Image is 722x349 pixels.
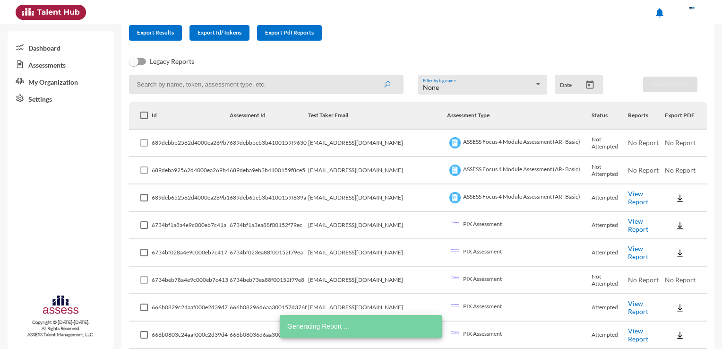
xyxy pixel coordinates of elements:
[129,25,182,41] button: Export Results
[628,217,648,233] a: View Report
[230,212,308,239] td: 6734bf1a3ea88f00152f79ec
[308,267,447,294] td: [EMAIL_ADDRESS][DOMAIN_NAME]
[447,322,592,349] td: PIX Assessment
[230,130,308,157] td: 689debbbeb3b4100159f9630
[447,184,592,212] td: ASSESS Focus 4 Module Assessment (AR- Basic)
[230,184,308,212] td: 689deb65eb3b4100159f839a
[265,29,314,36] span: Export Pdf Reports
[592,102,628,130] th: Status
[592,157,628,184] td: Not Attempted
[152,102,230,130] th: Id
[137,29,174,36] span: Export Results
[665,139,696,147] span: No Report
[592,212,628,239] td: Attempted
[628,327,648,343] a: View Report
[152,184,230,212] td: 689deb652562d4000ea269b1
[8,56,114,73] a: Assessments
[592,322,628,349] td: Attempted
[8,39,114,56] a: Dashboard
[230,267,308,294] td: 6734beb73ea88f00152f79e8
[230,294,308,322] td: 666b08296d6aa300157d376f
[308,294,447,322] td: [EMAIL_ADDRESS][DOMAIN_NAME]
[447,294,592,322] td: PIX Assessment
[447,102,592,130] th: Assessment Type
[592,130,628,157] td: Not Attempted
[230,102,308,130] th: Assessment Id
[189,25,249,41] button: Export Id/Tokens
[152,130,230,157] td: 689debbb2562d4000ea269b7
[308,102,447,130] th: Test Taker Email
[8,319,114,338] p: Copyright © [DATE]-[DATE]. All Rights Reserved. ASSESS Talent Management, LLC.
[152,294,230,322] td: 666b0829c24aaf000e2d39d7
[592,294,628,322] td: Attempted
[592,239,628,267] td: Attempted
[152,322,230,349] td: 666b0803c24aaf000e2d39d4
[230,322,308,349] td: 666b08036d6aa300157d376d
[287,322,349,331] span: Generating Report ...
[447,267,592,294] td: PIX Assessment
[152,239,230,267] td: 6734bf028a4e9c000eb7c417
[152,212,230,239] td: 6734bf1a8a4e9c000eb7c41a
[152,267,230,294] td: 6734beb78a4e9c000eb7c413
[582,80,598,90] button: Open calendar
[592,184,628,212] td: Attempted
[129,75,404,94] input: Search by name, token, assessment type, etc.
[447,212,592,239] td: PIX Assessment
[308,212,447,239] td: [EMAIL_ADDRESS][DOMAIN_NAME]
[628,102,665,130] th: Reports
[665,102,707,130] th: Export PDF
[447,157,592,184] td: ASSESS Focus 4 Module Assessment (AR- Basic)
[628,244,648,261] a: View Report
[257,25,322,41] button: Export Pdf Reports
[198,29,241,36] span: Export Id/Tokens
[8,73,114,90] a: My Organization
[628,299,648,315] a: View Report
[628,190,648,206] a: View Report
[308,239,447,267] td: [EMAIL_ADDRESS][DOMAIN_NAME]
[447,130,592,157] td: ASSESS Focus 4 Module Assessment (AR- Basic)
[150,56,194,67] span: Legacy Reports
[230,157,308,184] td: 689deba9eb3b4100159f8ce5
[230,239,308,267] td: 6734bf023ea88f00152f79ea
[447,239,592,267] td: PIX Assessment
[308,157,447,184] td: [EMAIL_ADDRESS][DOMAIN_NAME]
[628,276,659,284] span: No Report
[423,83,439,91] span: None
[665,166,696,174] span: No Report
[308,184,447,212] td: [EMAIL_ADDRESS][DOMAIN_NAME]
[8,90,114,107] a: Settings
[628,166,659,174] span: No Report
[665,276,696,284] span: No Report
[592,267,628,294] td: Not Attempted
[654,7,665,18] mat-icon: notifications
[651,80,689,87] span: Download PDF
[643,77,697,92] button: Download PDF
[308,130,447,157] td: [EMAIL_ADDRESS][DOMAIN_NAME]
[152,157,230,184] td: 689deba92562d4000ea269b4
[42,294,79,317] img: assesscompany-logo.png
[628,139,659,147] span: No Report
